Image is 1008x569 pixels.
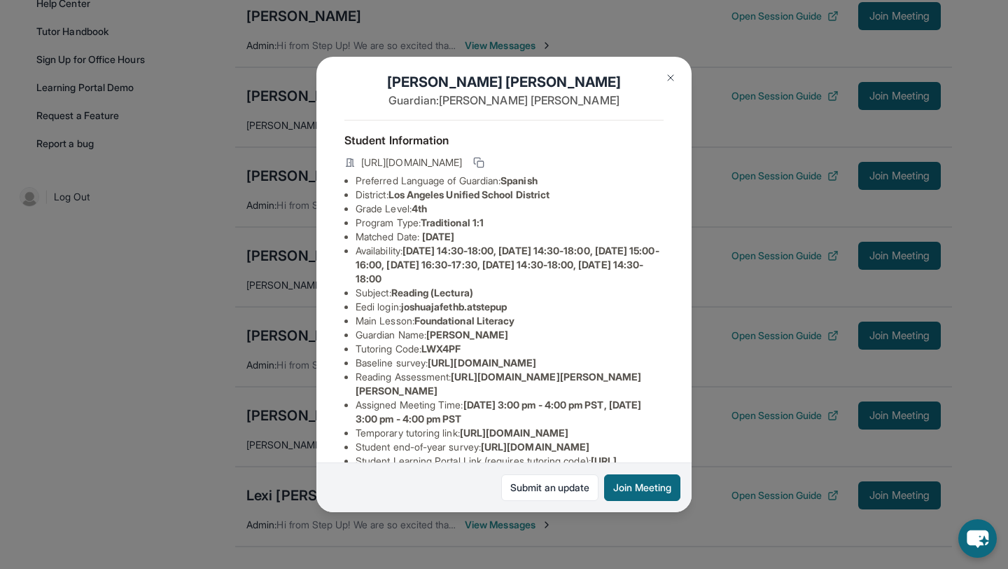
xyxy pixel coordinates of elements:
[356,300,664,314] li: Eedi login :
[356,244,664,286] li: Availability:
[501,474,598,501] a: Submit an update
[356,342,664,356] li: Tutoring Code :
[356,426,664,440] li: Temporary tutoring link :
[356,202,664,216] li: Grade Level:
[500,174,538,186] span: Spanish
[412,203,427,214] span: 4th
[361,156,462,170] span: [URL][DOMAIN_NAME]
[344,72,664,92] h1: [PERSON_NAME] [PERSON_NAME]
[665,72,676,83] img: Close Icon
[356,174,664,188] li: Preferred Language of Guardian:
[421,343,461,355] span: LWX4PF
[958,519,997,558] button: chat-button
[401,301,507,313] span: joshuajafethb.atstepup
[356,399,641,425] span: [DATE] 3:00 pm - 4:00 pm PST, [DATE] 3:00 pm - 4:00 pm PST
[356,328,664,342] li: Guardian Name :
[421,217,484,228] span: Traditional 1:1
[356,314,664,328] li: Main Lesson :
[426,329,508,341] span: [PERSON_NAME]
[391,287,473,299] span: Reading (Lectura)
[356,286,664,300] li: Subject :
[356,356,664,370] li: Baseline survey :
[356,398,664,426] li: Assigned Meeting Time :
[356,440,664,454] li: Student end-of-year survey :
[388,188,549,200] span: Los Angeles Unified School District
[414,315,514,327] span: Foundational Literacy
[356,454,664,482] li: Student Learning Portal Link (requires tutoring code) :
[356,230,664,244] li: Matched Date:
[356,371,642,397] span: [URL][DOMAIN_NAME][PERSON_NAME][PERSON_NAME]
[344,92,664,109] p: Guardian: [PERSON_NAME] [PERSON_NAME]
[356,216,664,230] li: Program Type:
[422,231,454,242] span: [DATE]
[460,427,568,439] span: [URL][DOMAIN_NAME]
[481,441,589,453] span: [URL][DOMAIN_NAME]
[428,357,536,369] span: [URL][DOMAIN_NAME]
[356,370,664,398] li: Reading Assessment :
[604,474,680,501] button: Join Meeting
[344,132,664,149] h4: Student Information
[356,245,659,284] span: [DATE] 14:30-18:00, [DATE] 14:30-18:00, [DATE] 15:00-16:00, [DATE] 16:30-17:30, [DATE] 14:30-18:0...
[356,188,664,202] li: District:
[470,154,487,171] button: Copy link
